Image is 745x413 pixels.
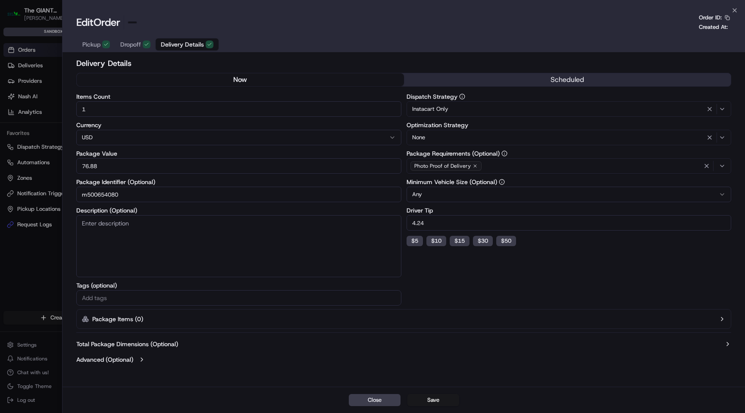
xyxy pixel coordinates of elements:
button: Minimum Vehicle Size (Optional) [499,179,505,185]
button: Dispatch Strategy [459,94,465,100]
p: Welcome 👋 [9,34,157,48]
p: Created At: [699,23,728,31]
button: Close [349,394,401,406]
button: now [77,73,404,86]
label: Package Value [76,150,401,156]
span: Photo Proof of Delivery [414,163,471,169]
h2: Delivery Details [76,57,731,69]
a: 📗Knowledge Base [5,122,69,137]
button: Package Requirements (Optional) [501,150,507,156]
button: Package Items (0) [76,309,731,329]
label: Description (Optional) [76,207,401,213]
button: Advanced (Optional) [76,355,731,364]
div: 💻 [73,126,80,133]
button: Instacart Only [407,101,732,117]
label: Minimum Vehicle Size (Optional) [407,179,732,185]
label: Total Package Dimensions (Optional) [76,340,178,348]
img: Nash [9,9,26,26]
label: Package Requirements (Optional) [407,150,732,156]
div: 📗 [9,126,16,133]
a: 💻API Documentation [69,122,142,137]
button: $5 [407,236,423,246]
div: We're available if you need us! [29,91,109,98]
img: 1736555255976-a54dd68f-1ca7-489b-9aae-adbdc363a1c4 [9,82,24,98]
div: Start new chat [29,82,141,91]
label: Optimization Strategy [407,122,732,128]
label: Package Identifier (Optional) [76,179,401,185]
span: Instacart Only [412,105,448,113]
button: Start new chat [147,85,157,95]
label: Tags (optional) [76,282,401,288]
button: $15 [450,236,470,246]
label: Package Items ( 0 ) [92,315,143,323]
button: $10 [426,236,446,246]
button: Save [407,394,459,406]
span: Dropoff [120,40,141,49]
label: Items Count [76,94,401,100]
span: API Documentation [81,125,138,134]
span: Pickup [82,40,100,49]
button: Total Package Dimensions (Optional) [76,340,731,348]
button: scheduled [404,73,731,86]
h1: Edit [76,16,120,29]
label: Advanced (Optional) [76,355,133,364]
span: None [412,134,425,141]
input: Enter package identifier [76,187,401,202]
span: Order [94,16,120,29]
input: Add tags [80,293,398,303]
button: $30 [473,236,493,246]
input: Enter items count [76,101,401,117]
p: Order ID: [699,14,722,22]
input: Clear [22,56,142,65]
span: Pylon [86,146,104,153]
label: Driver Tip [407,207,732,213]
a: Powered byPylon [61,146,104,153]
label: Dispatch Strategy [407,94,732,100]
button: $50 [496,236,516,246]
button: Photo Proof of Delivery [407,158,732,174]
button: None [407,130,732,145]
label: Currency [76,122,401,128]
input: Enter driver tip [407,215,732,231]
input: Enter package value [76,158,401,174]
span: Delivery Details [161,40,204,49]
span: Knowledge Base [17,125,66,134]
